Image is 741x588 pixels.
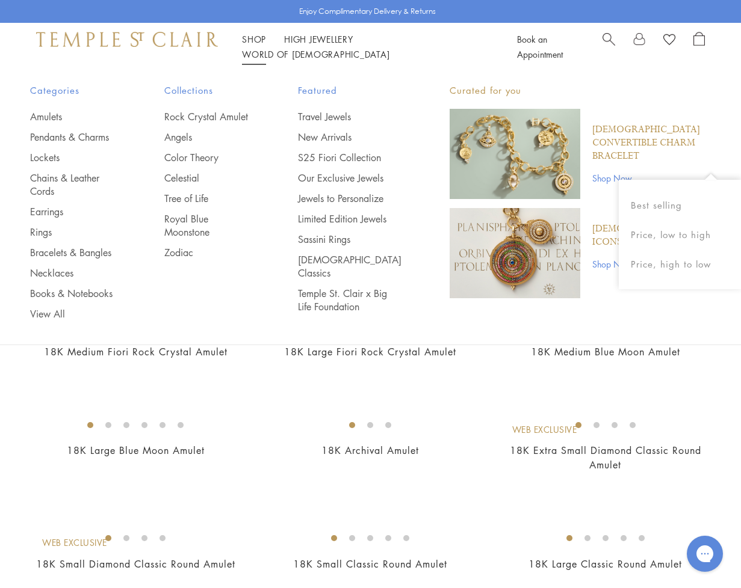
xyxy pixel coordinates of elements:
[298,110,402,123] a: Travel Jewels
[619,220,741,250] button: Price, low to high
[592,171,711,185] a: Shop Now
[284,345,456,358] a: 18K Large Fiori Rock Crystal Amulet
[30,266,116,280] a: Necklaces
[298,287,402,313] a: Temple St. Clair x Big Life Foundation
[298,253,402,280] a: [DEMOGRAPHIC_DATA] Classics
[30,151,116,164] a: Lockets
[164,151,250,164] a: Color Theory
[510,444,701,471] a: 18K Extra Small Diamond Classic Round Amulet
[30,225,116,239] a: Rings
[592,222,711,249] a: [DEMOGRAPHIC_DATA] Icons
[517,33,563,60] a: Book an Appointment
[164,246,250,259] a: Zodiac
[603,32,615,62] a: Search
[30,287,116,300] a: Books & Notebooks
[284,33,353,45] a: High JewelleryHigh Jewellery
[450,83,711,98] p: Curated for you
[36,32,218,46] img: Temple St. Clair
[164,110,250,123] a: Rock Crystal Amulet
[299,5,436,17] p: Enjoy Complimentary Delivery & Returns
[30,246,116,259] a: Bracelets & Bangles
[164,192,250,205] a: Tree of Life
[30,83,116,98] span: Categories
[531,345,680,358] a: 18K Medium Blue Moon Amulet
[512,423,577,436] div: Web Exclusive
[321,444,419,457] a: 18K Archival Amulet
[298,151,402,164] a: S25 Fiori Collection
[30,130,116,144] a: Pendants & Charms
[298,83,402,98] span: Featured
[30,205,116,218] a: Earrings
[298,130,402,144] a: New Arrivals
[619,191,741,220] button: Best selling
[681,531,729,576] iframe: Gorgias live chat messenger
[619,250,741,279] button: Price, high to low
[30,171,116,198] a: Chains & Leather Cords
[298,192,402,205] a: Jewels to Personalize
[693,32,705,62] a: Open Shopping Bag
[164,130,250,144] a: Angels
[663,32,675,50] a: View Wishlist
[30,110,116,123] a: Amulets
[164,171,250,185] a: Celestial
[42,536,107,550] div: Web Exclusive
[242,32,490,62] nav: Main navigation
[242,33,266,45] a: ShopShop
[293,557,447,571] a: 18K Small Classic Round Amulet
[67,444,205,457] a: 18K Large Blue Moon Amulet
[242,48,389,60] a: World of [DEMOGRAPHIC_DATA]World of [DEMOGRAPHIC_DATA]
[44,345,228,358] a: 18K Medium Fiori Rock Crystal Amulet
[36,557,235,571] a: 18K Small Diamond Classic Round Amulet
[298,233,402,246] a: Sassini Rings
[30,307,116,320] a: View All
[164,83,250,98] span: Collections
[529,557,682,571] a: 18K Large Classic Round Amulet
[298,171,402,185] a: Our Exclusive Jewels
[592,257,711,271] a: Shop Now
[298,212,402,225] a: Limited Edition Jewels
[164,212,250,239] a: Royal Blue Moonstone
[592,123,711,163] a: [DEMOGRAPHIC_DATA] Convertible Charm Bracelet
